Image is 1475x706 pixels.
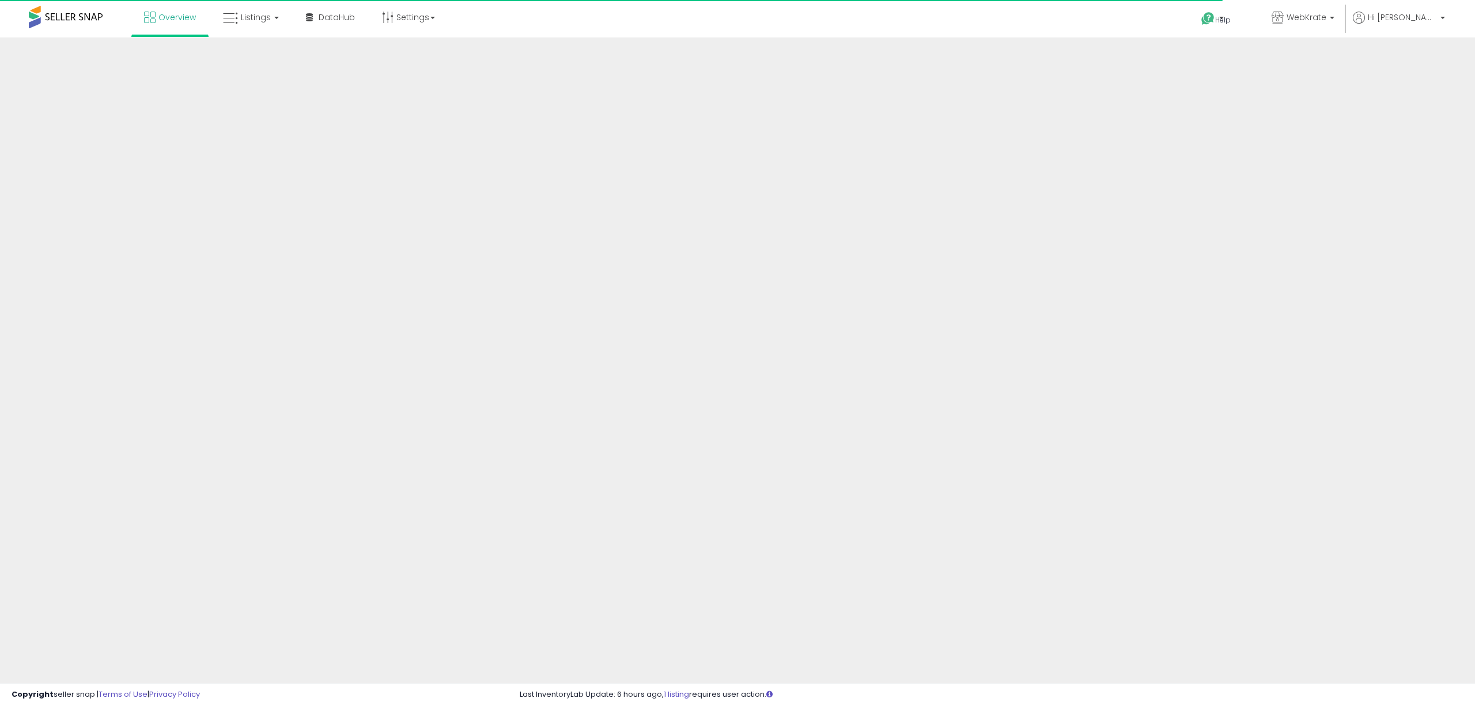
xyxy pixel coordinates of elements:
[1215,15,1231,25] span: Help
[1353,12,1445,37] a: Hi [PERSON_NAME]
[1287,12,1326,23] span: WebKrate
[1192,3,1253,37] a: Help
[158,12,196,23] span: Overview
[241,12,271,23] span: Listings
[1368,12,1437,23] span: Hi [PERSON_NAME]
[319,12,355,23] span: DataHub
[1201,12,1215,26] i: Get Help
